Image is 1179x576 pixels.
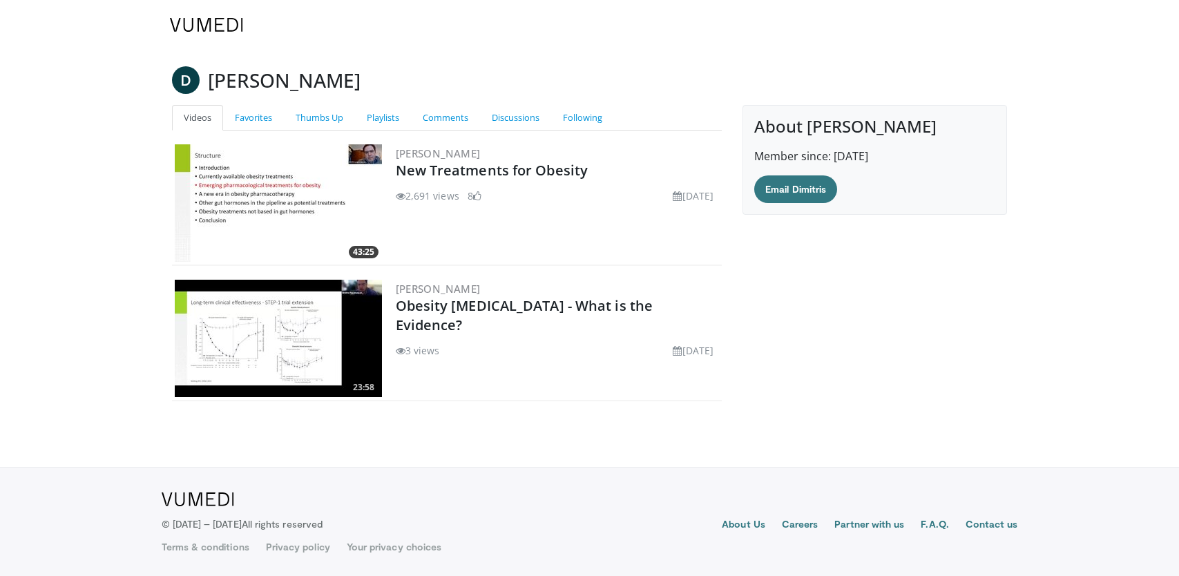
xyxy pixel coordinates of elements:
[551,105,614,131] a: Following
[396,189,459,203] li: 2,691 views
[175,144,382,262] img: c1aa890a-3cb7-4457-b22f-59b5f442fc4f.300x170_q85_crop-smart_upscale.jpg
[175,280,382,397] img: 5a2a93f7-a781-41c0-8d5e-32c9971408e9.300x170_q85_crop-smart_upscale.jpg
[172,66,200,94] a: D
[175,280,382,397] a: 23:58
[223,105,284,131] a: Favorites
[172,105,223,131] a: Videos
[834,517,904,534] a: Partner with us
[782,517,818,534] a: Careers
[162,492,234,506] img: VuMedi Logo
[722,517,765,534] a: About Us
[242,518,323,530] span: All rights reserved
[396,296,653,334] a: Obesity [MEDICAL_DATA] - What is the Evidence?
[754,148,995,164] p: Member since: [DATE]
[480,105,551,131] a: Discussions
[266,540,330,554] a: Privacy policy
[673,343,713,358] li: [DATE]
[396,343,440,358] li: 3 views
[347,540,441,554] a: Your privacy choices
[396,282,481,296] a: [PERSON_NAME]
[284,105,355,131] a: Thumbs Up
[170,18,243,32] img: VuMedi Logo
[468,189,481,203] li: 8
[411,105,480,131] a: Comments
[349,246,378,258] span: 43:25
[966,517,1018,534] a: Contact us
[754,175,837,203] a: Email Dimitris
[396,161,588,180] a: New Treatments for Obesity
[754,117,995,137] h4: About [PERSON_NAME]
[396,146,481,160] a: [PERSON_NAME]
[355,105,411,131] a: Playlists
[673,189,713,203] li: [DATE]
[349,381,378,394] span: 23:58
[162,517,323,531] p: © [DATE] – [DATE]
[175,144,382,262] a: 43:25
[208,66,361,94] h3: [PERSON_NAME]
[921,517,948,534] a: F.A.Q.
[162,540,249,554] a: Terms & conditions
